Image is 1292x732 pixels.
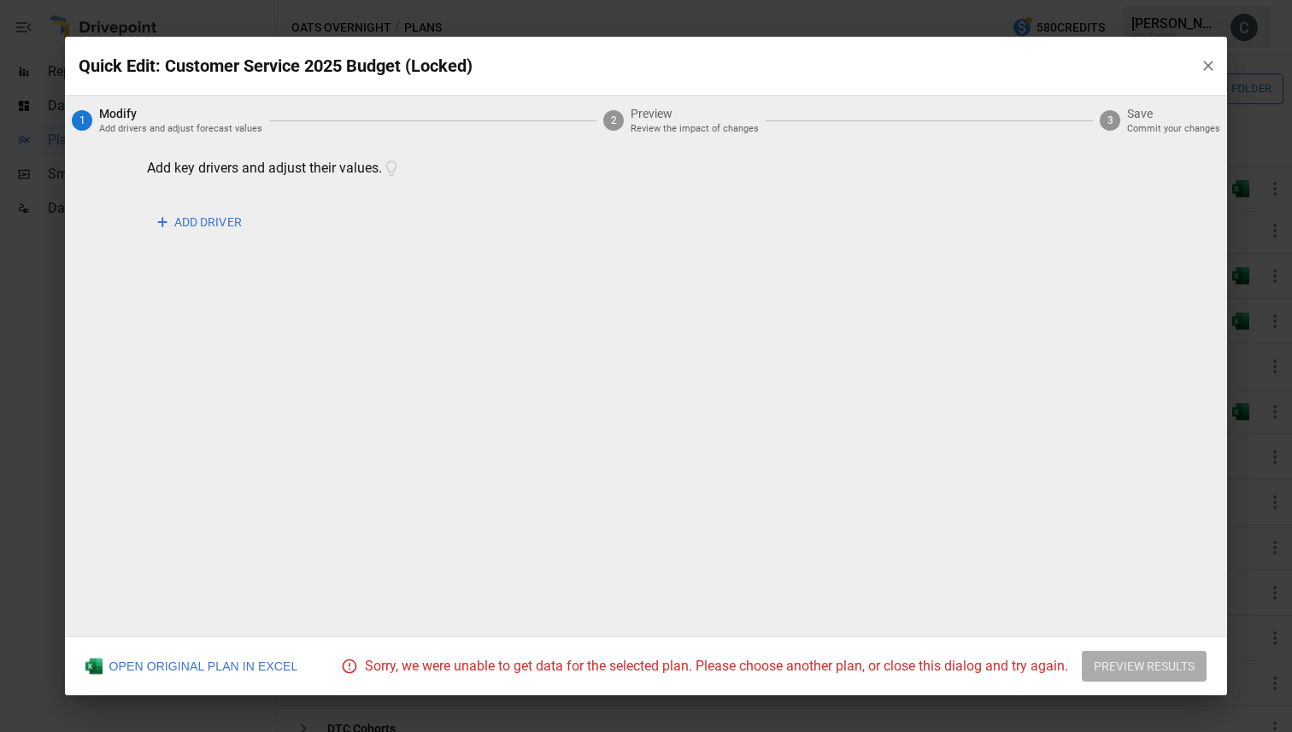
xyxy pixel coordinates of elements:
[631,105,759,122] span: Preview
[365,656,1068,676] p: Sorry, we were unable to get data for the selected plan. Please choose another plan, or close thi...
[85,658,298,675] div: OPEN ORIGINAL PLAN IN EXCEL
[631,122,759,137] p: Review the impact of changes
[1127,122,1220,137] p: Commit your changes
[1082,651,1207,682] button: PREVIEW RESULTS
[79,52,1187,79] p: Quick Edit: Customer Service 2025 Budget (Locked)
[611,114,617,126] text: 2
[1127,105,1220,122] span: Save
[147,145,402,192] p: Add key drivers and adjust their values.
[1107,114,1113,126] text: 3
